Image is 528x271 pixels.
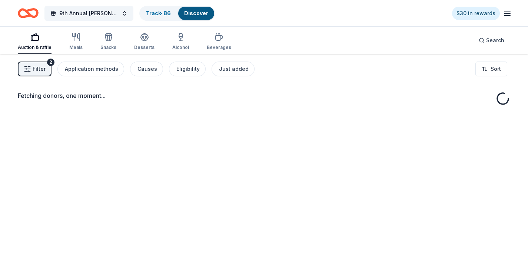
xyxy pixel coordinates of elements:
[18,30,52,54] button: Auction & raffle
[100,44,116,50] div: Snacks
[134,44,155,50] div: Desserts
[207,30,231,54] button: Beverages
[69,30,83,54] button: Meals
[491,65,501,73] span: Sort
[219,65,249,73] div: Just added
[184,10,208,16] a: Discover
[59,9,119,18] span: 9th Annual [PERSON_NAME] Memorial Golf Outing
[57,62,124,76] button: Application methods
[176,65,200,73] div: Eligibility
[134,30,155,54] button: Desserts
[172,44,189,50] div: Alcohol
[207,44,231,50] div: Beverages
[130,62,163,76] button: Causes
[18,62,52,76] button: Filter2
[69,44,83,50] div: Meals
[212,62,255,76] button: Just added
[65,65,118,73] div: Application methods
[139,6,215,21] button: Track· 86Discover
[486,36,504,45] span: Search
[146,10,171,16] a: Track· 86
[169,62,206,76] button: Eligibility
[18,44,52,50] div: Auction & raffle
[18,91,510,100] div: Fetching donors, one moment...
[137,65,157,73] div: Causes
[18,4,39,22] a: Home
[475,62,507,76] button: Sort
[452,7,500,20] a: $30 in rewards
[172,30,189,54] button: Alcohol
[47,59,54,66] div: 2
[473,33,510,48] button: Search
[33,65,46,73] span: Filter
[44,6,133,21] button: 9th Annual [PERSON_NAME] Memorial Golf Outing
[100,30,116,54] button: Snacks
